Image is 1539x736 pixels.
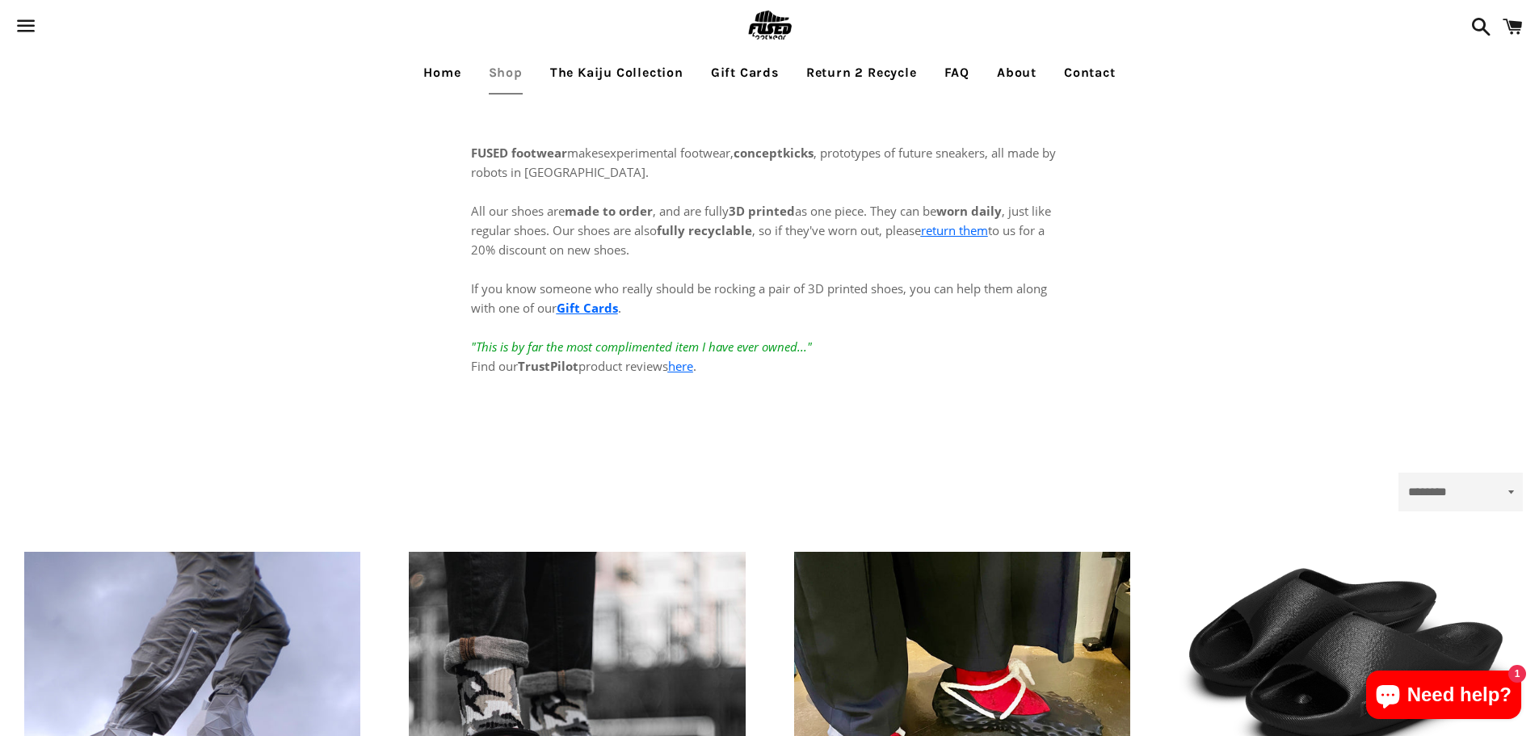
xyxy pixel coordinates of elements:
[538,53,696,93] a: The Kaiju Collection
[477,53,535,93] a: Shop
[729,203,795,219] strong: 3D printed
[734,145,814,161] strong: conceptkicks
[471,339,812,355] em: "This is by far the most complimented item I have ever owned..."
[1052,53,1128,93] a: Contact
[471,145,567,161] strong: FUSED footwear
[518,358,578,374] strong: TrustPilot
[1361,671,1526,723] inbox-online-store-chat: Shopify online store chat
[985,53,1049,93] a: About
[668,358,693,374] a: here
[471,145,603,161] span: makes
[557,300,618,316] a: Gift Cards
[921,222,988,238] a: return them
[565,203,653,219] strong: made to order
[936,203,1002,219] strong: worn daily
[699,53,791,93] a: Gift Cards
[471,145,1056,180] span: experimental footwear, , prototypes of future sneakers, all made by robots in [GEOGRAPHIC_DATA].
[932,53,982,93] a: FAQ
[471,182,1069,376] p: All our shoes are , and are fully as one piece. They can be , just like regular shoes. Our shoes ...
[794,53,929,93] a: Return 2 Recycle
[411,53,473,93] a: Home
[657,222,752,238] strong: fully recyclable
